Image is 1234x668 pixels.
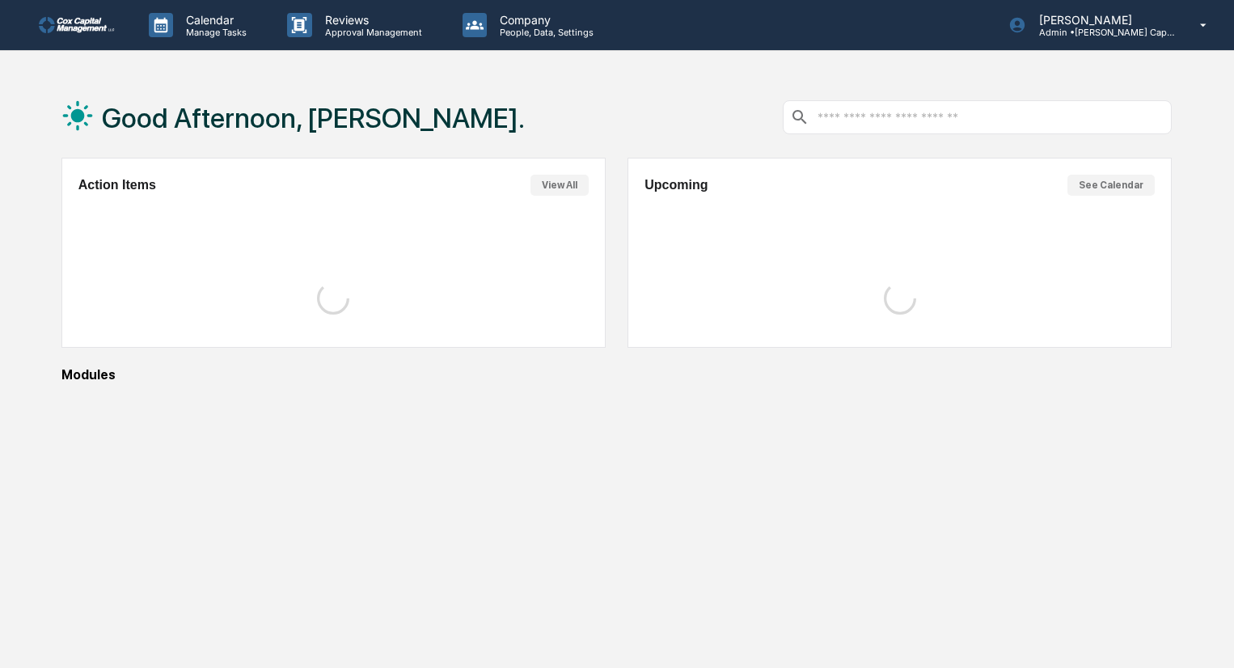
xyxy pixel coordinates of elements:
[1067,175,1155,196] button: See Calendar
[312,13,430,27] p: Reviews
[78,178,156,192] h2: Action Items
[39,17,116,33] img: logo
[1026,13,1177,27] p: [PERSON_NAME]
[312,27,430,38] p: Approval Management
[173,13,255,27] p: Calendar
[61,367,1172,383] div: Modules
[173,27,255,38] p: Manage Tasks
[644,178,708,192] h2: Upcoming
[1026,27,1177,38] p: Admin • [PERSON_NAME] Capital
[530,175,589,196] button: View All
[487,13,602,27] p: Company
[102,102,525,134] h1: Good Afternoon, [PERSON_NAME].
[487,27,602,38] p: People, Data, Settings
